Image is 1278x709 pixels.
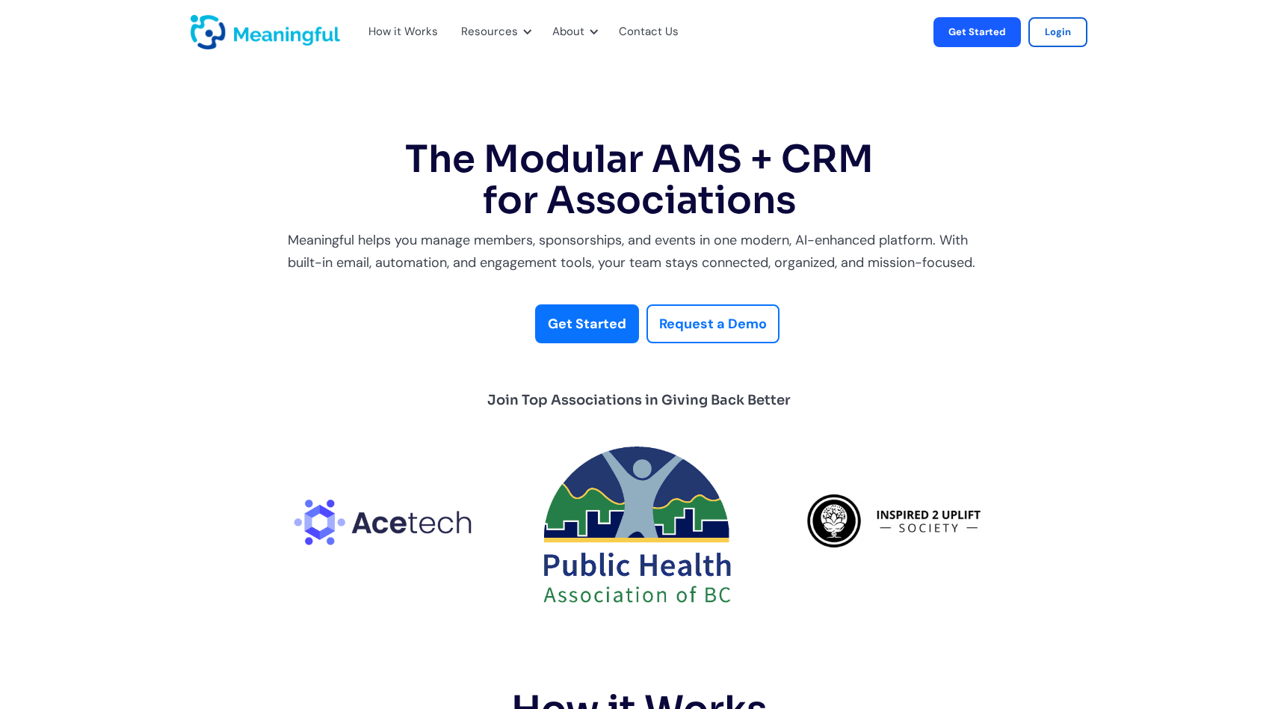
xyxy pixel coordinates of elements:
h1: The Modular AMS + CRM for Associations [288,139,990,221]
div: How it Works [359,7,445,57]
div: How it Works [368,22,438,42]
a: Contact Us [619,22,679,42]
a: Login [1028,17,1087,47]
strong: Get Started [548,315,626,333]
a: Request a Demo [646,304,780,344]
div: Resources [461,22,518,42]
div: Meaningful helps you manage members, sponsorships, and events in one modern, AI-enhanced platform... [288,229,990,274]
div: Resources [452,7,536,57]
div: About [543,7,602,57]
div: Join Top Associations in Giving Back Better [487,388,791,412]
a: How it Works [368,22,427,42]
div: Contact Us [610,7,697,57]
a: Get Started [933,17,1021,47]
a: home [191,15,228,49]
div: About [552,22,584,42]
a: Get Started [535,304,639,344]
strong: Request a Demo [659,315,767,333]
